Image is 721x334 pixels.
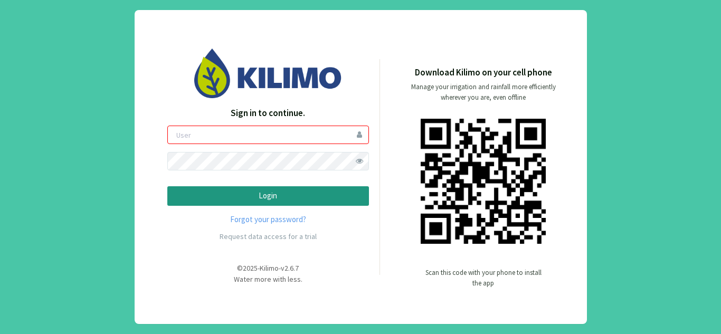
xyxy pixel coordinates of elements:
p: Download Kilimo on your cell phone [415,66,552,80]
span: - [258,263,260,273]
a: Request data access for a trial [220,232,317,241]
span: © [237,263,243,273]
img: qr code [421,119,546,244]
img: Image [194,49,342,98]
p: Sign in to continue. [167,107,369,120]
span: Kilimo [260,263,279,273]
span: 2025 [243,263,258,273]
span: v2.6.7 [281,263,299,273]
input: User [167,126,369,144]
button: Login [167,186,369,206]
p: Scan this code with your phone to install the app [425,268,542,289]
p: Login [176,190,360,202]
span: Water more with less. [234,274,302,284]
a: Forgot your password? [167,214,369,226]
p: Manage your irrigation and rainfall more efficiently wherever you are, even offline [402,82,565,103]
span: - [279,263,281,273]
